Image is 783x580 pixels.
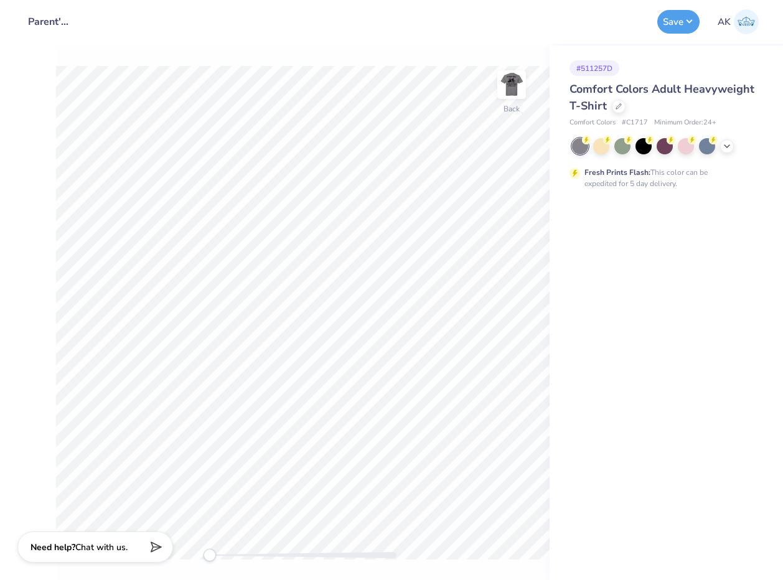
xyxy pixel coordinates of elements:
span: Comfort Colors Adult Heavyweight T-Shirt [570,82,754,113]
span: Chat with us. [75,541,128,553]
span: Minimum Order: 24 + [654,118,716,128]
div: Back [504,103,520,115]
input: Untitled Design [19,9,80,34]
span: Comfort Colors [570,118,616,128]
div: This color can be expedited for 5 day delivery. [584,167,738,189]
strong: Fresh Prints Flash: [584,167,650,177]
div: Accessibility label [204,549,216,561]
div: # 511257D [570,60,619,76]
strong: Need help? [30,541,75,553]
img: Ava Klick [734,9,759,34]
a: AK [712,9,764,34]
span: # C1717 [622,118,648,128]
button: Save [657,10,700,34]
img: Back [499,72,524,97]
span: AK [718,15,731,29]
